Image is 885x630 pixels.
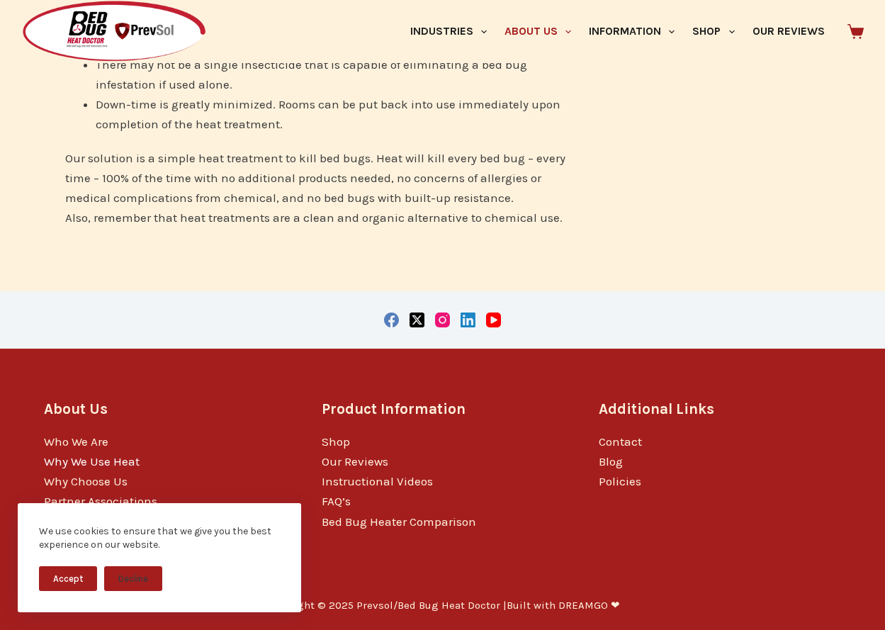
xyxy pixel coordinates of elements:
[322,474,433,488] a: Instructional Videos
[322,494,351,508] a: FAQ’s
[599,454,623,468] a: Blog
[44,454,140,468] a: Why We Use Heat
[322,454,388,468] a: Our Reviews
[44,398,286,420] h3: About Us
[410,313,424,327] a: X (Twitter)
[322,514,476,529] a: Bed Bug Heater Comparison
[96,55,580,94] li: There may not be a single insecticide that is capable of eliminating a bed bug infestation if use...
[44,474,128,488] a: Why Choose Us
[96,94,580,134] li: Down-time is greatly minimized. Rooms can be put back into use immediately upon completion of the...
[599,434,642,449] a: Contact
[384,313,399,327] a: Facebook
[507,599,620,612] a: Built with DREAMGO ❤
[44,494,157,508] a: Partner Associations
[104,566,162,591] button: Decline
[599,474,641,488] a: Policies
[266,599,620,613] p: Copyright © 2025 Prevsol/Bed Bug Heat Doctor |
[461,313,475,327] a: LinkedIn
[486,313,501,327] a: YouTube
[11,6,54,48] button: Open LiveChat chat widget
[39,566,97,591] button: Accept
[44,434,108,449] a: Who We Are
[435,313,450,327] a: Instagram
[322,434,350,449] a: Shop
[322,398,563,420] h3: Product Information
[599,398,840,420] h3: Additional Links
[65,148,580,227] p: Our solution is a simple heat treatment to kill bed bugs. Heat will kill every bed bug – every ti...
[39,524,280,552] div: We use cookies to ensure that we give you the best experience on our website.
